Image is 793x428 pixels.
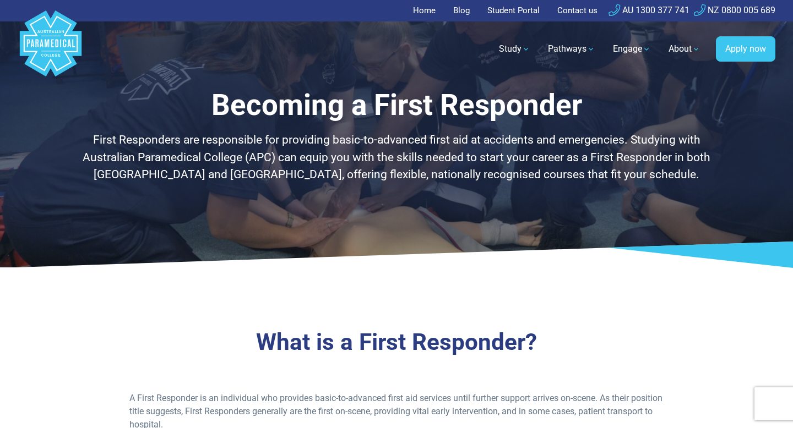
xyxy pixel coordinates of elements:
[18,21,84,77] a: Australian Paramedical College
[541,34,602,64] a: Pathways
[662,34,707,64] a: About
[716,36,775,62] a: Apply now
[74,88,719,123] h1: Becoming a First Responder
[609,5,689,15] a: AU 1300 377 741
[606,34,658,64] a: Engage
[492,34,537,64] a: Study
[74,328,719,356] h2: What is a First Responder?
[74,131,719,184] p: First Responders are responsible for providing basic-to-advanced first aid at accidents and emerg...
[694,5,775,15] a: NZ 0800 005 689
